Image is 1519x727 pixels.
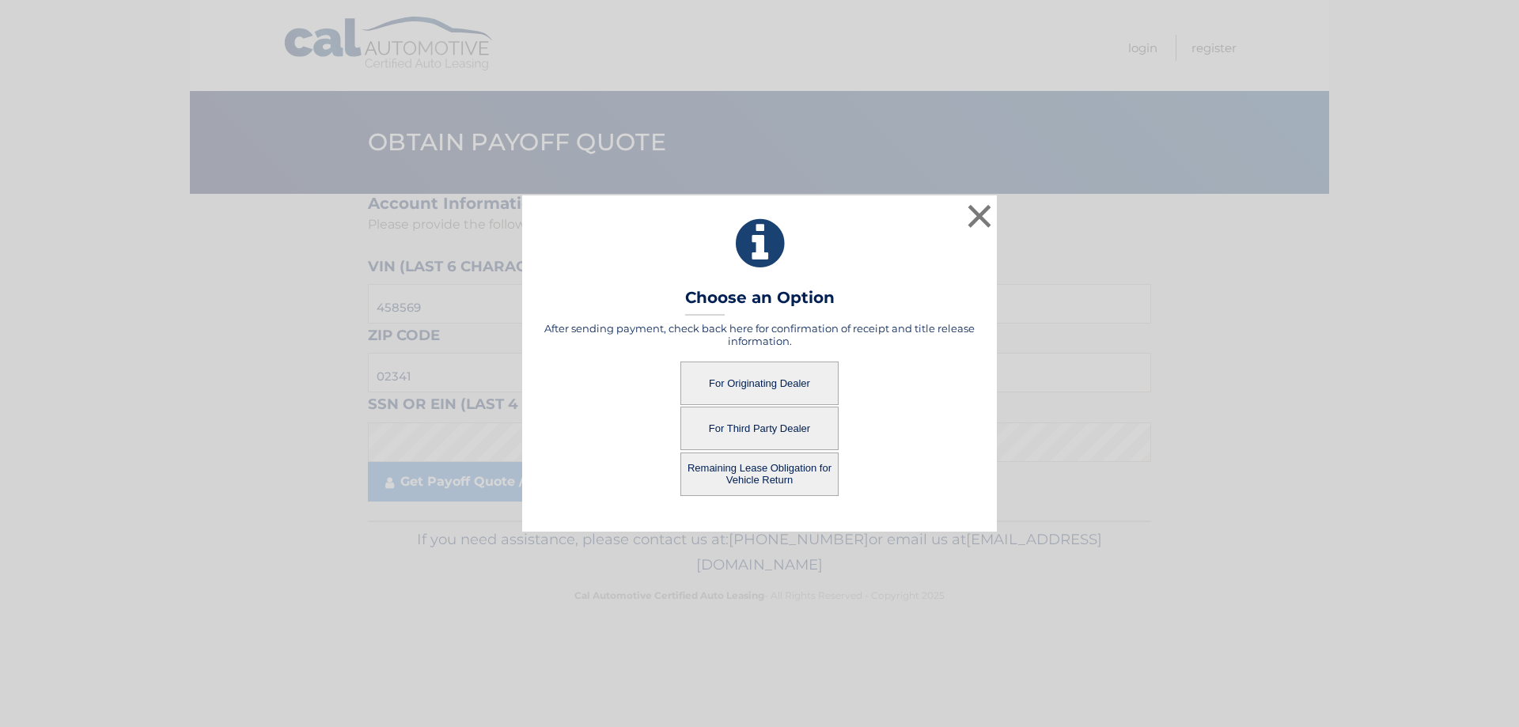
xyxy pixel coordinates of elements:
h5: After sending payment, check back here for confirmation of receipt and title release information. [542,322,977,347]
h3: Choose an Option [685,288,835,316]
button: Remaining Lease Obligation for Vehicle Return [680,452,839,496]
button: For Originating Dealer [680,362,839,405]
button: For Third Party Dealer [680,407,839,450]
button: × [964,200,995,232]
